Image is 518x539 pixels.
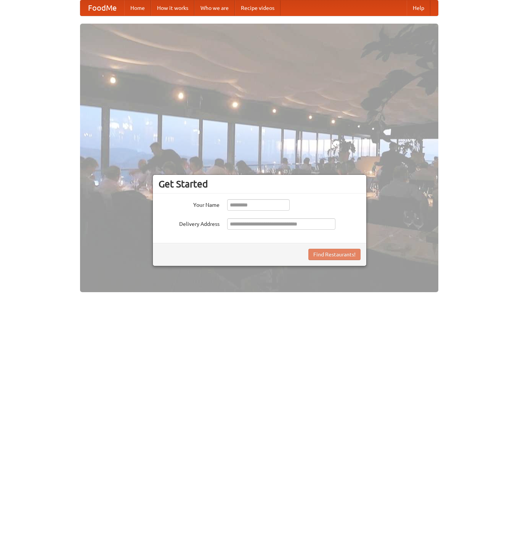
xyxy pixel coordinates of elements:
[159,218,220,228] label: Delivery Address
[159,199,220,209] label: Your Name
[194,0,235,16] a: Who we are
[80,0,124,16] a: FoodMe
[235,0,281,16] a: Recipe videos
[151,0,194,16] a: How it works
[159,178,361,190] h3: Get Started
[407,0,430,16] a: Help
[308,249,361,260] button: Find Restaurants!
[124,0,151,16] a: Home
